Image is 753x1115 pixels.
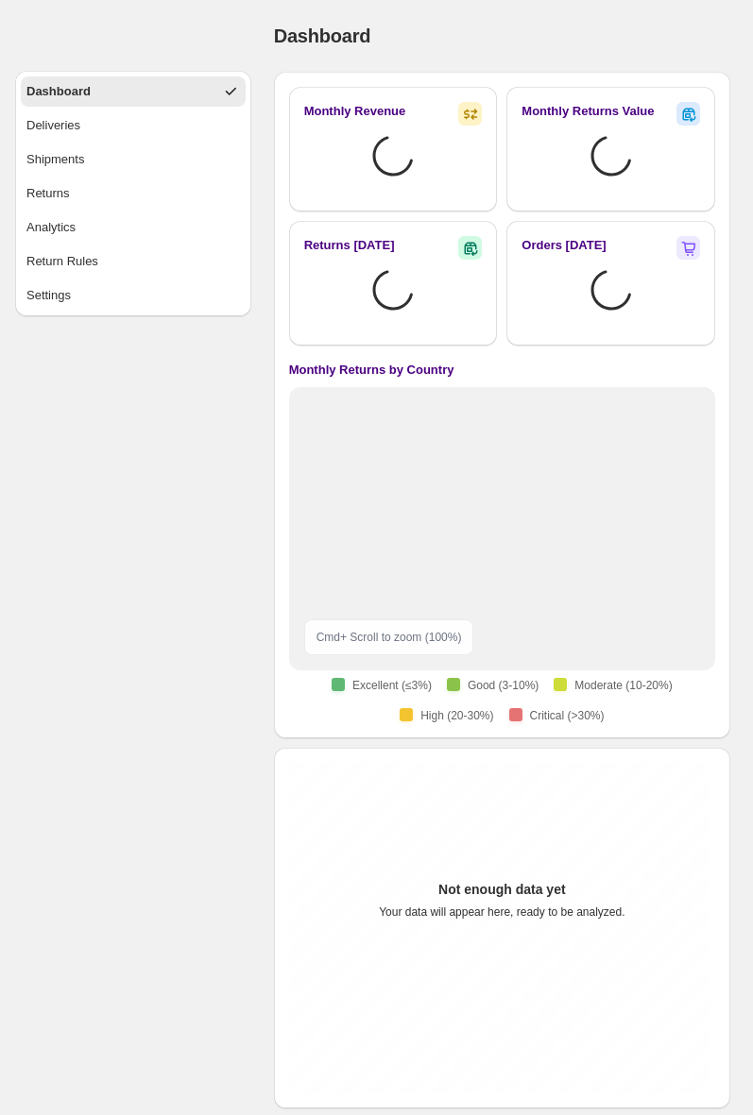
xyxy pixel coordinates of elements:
[304,102,406,121] h2: Monthly Revenue
[26,184,70,203] div: Returns
[26,150,84,169] div: Shipments
[26,252,98,271] div: Return Rules
[304,619,474,655] div: Cmd + Scroll to zoom ( 100 %)
[522,236,606,255] h2: Orders [DATE]
[21,76,246,107] button: Dashboard
[26,286,71,305] div: Settings
[522,102,654,121] h2: Monthly Returns Value
[304,236,395,255] h2: Returns [DATE]
[21,110,246,141] button: Deliveries
[21,280,246,311] button: Settings
[21,212,246,243] button: Analytics
[574,678,672,693] span: Moderate (10-20%)
[420,708,493,723] span: High (20-30%)
[274,25,371,46] span: Dashboard
[530,708,605,723] span: Critical (>30%)
[352,678,432,693] span: Excellent (≤3%)
[26,116,80,135] div: Deliveries
[468,678,539,693] span: Good (3-10%)
[289,361,454,380] h4: Monthly Returns by Country
[26,218,76,237] div: Analytics
[21,246,246,277] button: Return Rules
[26,82,91,101] div: Dashboard
[21,178,246,209] button: Returns
[21,144,246,175] button: Shipments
